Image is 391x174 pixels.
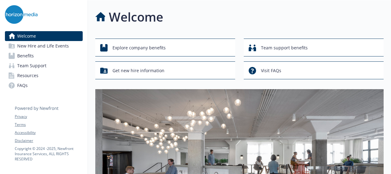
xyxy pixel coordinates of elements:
button: Explore company benefits [95,39,235,56]
a: Disclaimer [15,138,82,143]
span: Resources [17,71,38,81]
a: Terms [15,122,82,127]
a: Welcome [5,31,83,41]
a: Team Support [5,61,83,71]
button: Team support benefits [244,39,384,56]
span: Benefits [17,51,34,61]
a: New Hire and Life Events [5,41,83,51]
span: Welcome [17,31,36,41]
a: Benefits [5,51,83,61]
a: Resources [5,71,83,81]
span: Team Support [17,61,46,71]
span: Team support benefits [261,42,308,54]
a: Accessibility [15,130,82,135]
a: Privacy [15,114,82,119]
span: Visit FAQs [261,65,281,77]
button: Visit FAQs [244,61,384,79]
span: FAQs [17,81,28,90]
a: FAQs [5,81,83,90]
p: Copyright © 2024 - 2025 , Newfront Insurance Services, ALL RIGHTS RESERVED [15,146,82,162]
span: Get new hire information [113,65,164,77]
h1: Welcome [109,8,163,26]
span: New Hire and Life Events [17,41,69,51]
button: Get new hire information [95,61,235,79]
span: Explore company benefits [113,42,166,54]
